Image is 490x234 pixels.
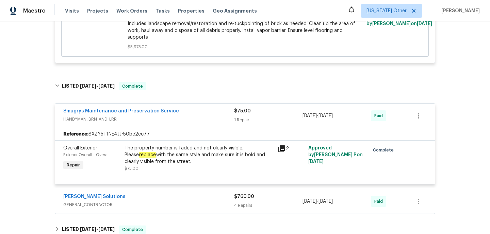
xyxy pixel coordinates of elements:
[178,7,205,14] span: Properties
[374,112,386,119] span: Paid
[23,7,46,14] span: Maestro
[303,113,317,118] span: [DATE]
[234,109,251,113] span: $75.00
[64,162,83,168] span: Repair
[119,226,146,233] span: Complete
[63,146,97,150] span: Overall Exterior
[87,7,108,14] span: Projects
[156,8,170,13] span: Tasks
[53,75,437,97] div: LISTED [DATE]-[DATE]Complete
[119,83,146,90] span: Complete
[80,84,115,88] span: -
[373,147,396,154] span: Complete
[125,166,138,170] span: $75.00
[303,198,333,205] span: -
[417,21,432,26] span: [DATE]
[98,84,115,88] span: [DATE]
[63,116,234,123] span: HANDYMAN, BRN_AND_LRR
[63,109,179,113] a: Smugrys Maintenance and Preservation Service
[303,112,333,119] span: -
[303,199,317,204] span: [DATE]
[318,113,333,118] span: [DATE]
[234,202,303,209] div: 4 Repairs
[139,152,156,158] em: replace
[63,153,110,157] span: Exterior Overall - Overall
[80,227,96,232] span: [DATE]
[63,194,126,199] a: [PERSON_NAME] Solutions
[318,199,333,204] span: [DATE]
[65,7,79,14] span: Visits
[308,159,324,164] span: [DATE]
[234,116,303,123] div: 1 Repair
[439,7,480,14] span: [PERSON_NAME]
[374,198,386,205] span: Paid
[62,82,115,90] h6: LISTED
[80,227,115,232] span: -
[63,131,88,138] b: Reference:
[62,226,115,234] h6: LISTED
[128,14,363,41] span: Install new "Piers" 4' on center between cracking on the designated side of home (confirm with PM...
[308,146,363,164] span: Approved by [PERSON_NAME] P on
[213,7,257,14] span: Geo Assignments
[125,145,274,165] div: The property number is faded and not clearly visible. Please with the same style and make sure it...
[234,194,254,199] span: $760.00
[80,84,96,88] span: [DATE]
[63,201,234,208] span: GENERAL_CONTRACTOR
[55,128,435,140] div: SXZY5T1NE4JJ-50be2ec77
[98,227,115,232] span: [DATE]
[366,7,407,14] span: [US_STATE] Other
[116,7,147,14] span: Work Orders
[278,145,304,153] div: 2
[128,43,363,50] span: $5,975.00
